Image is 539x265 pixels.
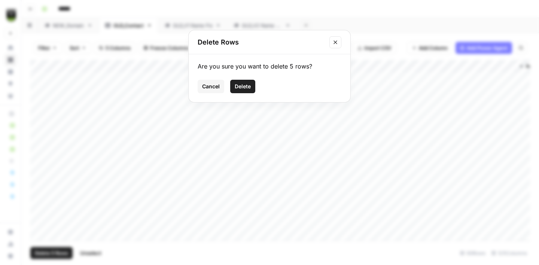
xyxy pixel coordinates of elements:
button: Cancel [198,80,224,93]
button: Close modal [329,36,341,48]
span: Delete [235,83,251,90]
span: Cancel [202,83,220,90]
h2: Delete Rows [198,37,325,48]
button: Delete [230,80,255,93]
div: Are you sure you want to delete 5 rows? [198,62,341,71]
